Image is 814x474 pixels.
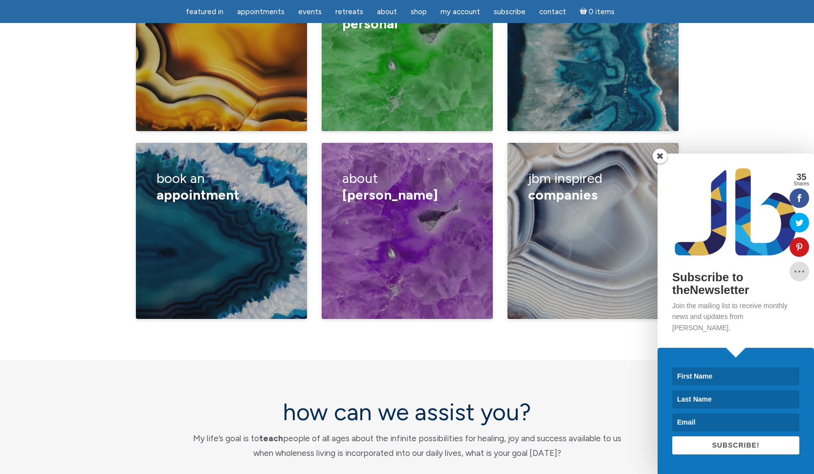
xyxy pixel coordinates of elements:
a: Cart0 items [574,1,621,22]
span: Events [298,7,322,16]
span: Contact [539,7,566,16]
span: 35 [793,173,809,181]
input: First Name [672,367,799,385]
span: Subscribe [494,7,526,16]
span: SUBSCRIBE! [712,441,759,449]
h3: book an [156,163,286,210]
button: SUBSCRIBE! [672,436,799,454]
a: Shop [405,2,433,22]
p: My life’s goal is to people of all ages about the infinite possibilities for healing, joy and suc... [182,431,632,461]
a: Events [292,2,328,22]
a: About [371,2,403,22]
a: Subscribe [488,2,531,22]
input: Email [672,413,799,431]
span: Retreats [335,7,363,16]
span: Companies [528,186,598,203]
h3: about [342,163,472,210]
a: Appointments [231,2,290,22]
span: Shop [411,7,427,16]
span: My Account [440,7,480,16]
span: Shares [793,181,809,186]
span: featured in [186,7,223,16]
h2: Subscribe to theNewsletter [672,271,799,297]
p: Join the mailing list to receive monthly news and updates from [PERSON_NAME]. [672,300,799,333]
a: Retreats [330,2,369,22]
a: Contact [533,2,572,22]
span: 0 items [589,8,615,16]
h3: jbm inspired [528,163,658,210]
a: My Account [435,2,486,22]
span: About [377,7,397,16]
span: appointment [156,186,239,203]
span: [PERSON_NAME] [342,186,438,203]
a: featured in [180,2,229,22]
h2: how can we assist you? [182,399,632,425]
span: Appointments [237,7,285,16]
i: Cart [580,7,589,16]
input: Last Name [672,390,799,408]
strong: teach [259,433,283,443]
